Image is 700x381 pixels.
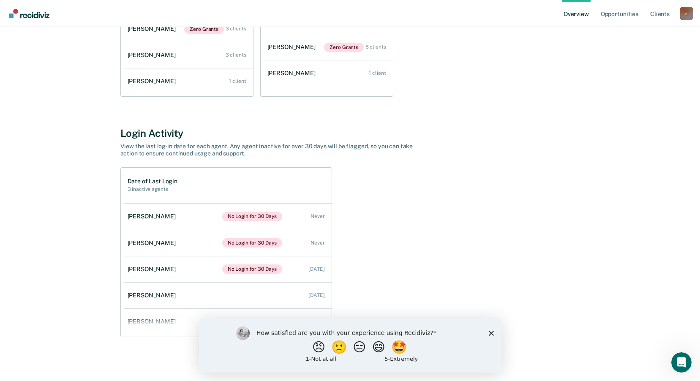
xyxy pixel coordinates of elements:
[369,70,386,76] div: 1 client
[308,292,324,298] div: [DATE]
[128,266,179,273] div: [PERSON_NAME]
[128,318,179,325] div: [PERSON_NAME]
[222,212,283,221] span: No Login for 30 Days
[308,266,324,272] div: [DATE]
[311,240,324,246] div: Never
[311,213,324,219] div: Never
[128,292,179,299] div: [PERSON_NAME]
[226,52,246,58] div: 3 clients
[267,44,319,51] div: [PERSON_NAME]
[124,310,332,334] a: [PERSON_NAME] [DATE]
[124,256,332,282] a: [PERSON_NAME]No Login for 30 Days [DATE]
[128,52,179,59] div: [PERSON_NAME]
[120,143,416,157] div: View the last log-in date for each agent. Any agent inactive for over 30 days will be flagged, so...
[222,264,283,274] span: No Login for 30 Days
[124,230,332,256] a: [PERSON_NAME]No Login for 30 Days Never
[128,213,179,220] div: [PERSON_NAME]
[222,238,283,248] span: No Login for 30 Days
[264,34,393,60] a: [PERSON_NAME]Zero Grants 5 clients
[124,283,332,308] a: [PERSON_NAME] [DATE]
[226,26,246,32] div: 3 clients
[199,318,501,373] iframe: Survey by Kim from Recidiviz
[229,78,246,84] div: 1 client
[124,16,253,42] a: [PERSON_NAME]Zero Grants 3 clients
[680,7,693,20] button: Profile dropdown button
[128,186,177,192] h2: 3 inactive agents
[128,25,179,33] div: [PERSON_NAME]
[120,127,580,139] div: Login Activity
[267,70,319,77] div: [PERSON_NAME]
[124,43,253,67] a: [PERSON_NAME] 3 clients
[124,204,332,230] a: [PERSON_NAME]No Login for 30 Days Never
[128,78,179,85] div: [PERSON_NAME]
[128,178,177,185] h1: Date of Last Login
[365,44,386,50] div: 5 clients
[324,43,364,52] span: Zero Grants
[264,61,393,85] a: [PERSON_NAME] 1 client
[124,69,253,93] a: [PERSON_NAME] 1 client
[9,9,49,18] img: Recidiviz
[128,239,179,247] div: [PERSON_NAME]
[184,24,224,34] span: Zero Grants
[671,352,692,373] iframe: Intercom live chat
[680,7,693,20] div: c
